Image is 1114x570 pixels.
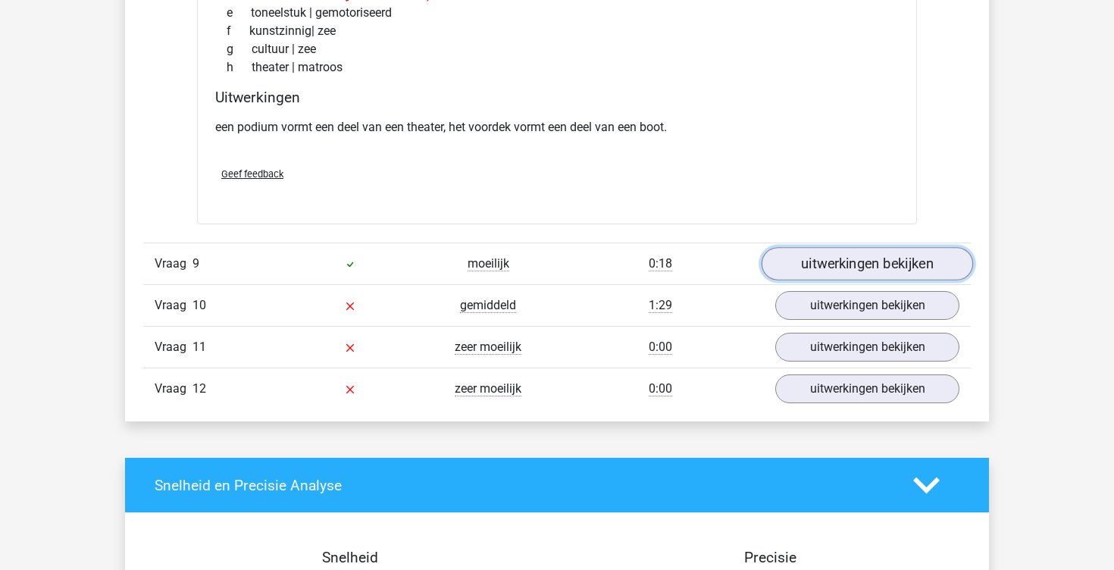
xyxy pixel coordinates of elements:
span: Vraag [155,255,192,273]
span: 0:00 [649,381,672,396]
span: zeer moeilijk [455,340,521,355]
span: moeilijk [468,256,509,271]
a: uitwerkingen bekijken [775,291,959,320]
a: uitwerkingen bekijken [775,374,959,403]
span: zeer moeilijk [455,381,521,396]
a: uitwerkingen bekijken [775,333,959,362]
span: g [227,40,252,58]
p: een podium vormt een deel van een theater, het voordek vormt een deel van een boot. [215,118,899,136]
span: h [227,58,252,77]
div: toneelstuk | gemotoriseerd [215,4,899,22]
span: 0:18 [649,256,672,271]
span: gemiddeld [460,298,516,313]
h4: Snelheid en Precisie Analyse [155,477,890,494]
span: Vraag [155,380,192,398]
span: Vraag [155,296,192,315]
a: uitwerkingen bekijken [762,248,973,281]
span: e [227,4,251,22]
span: 9 [192,256,199,271]
div: cultuur | zee [215,40,899,58]
span: f [227,22,249,40]
span: 1:29 [649,298,672,313]
h4: Uitwerkingen [215,89,899,106]
span: 0:00 [649,340,672,355]
span: 10 [192,298,206,312]
span: Vraag [155,338,192,356]
h4: Snelheid [155,549,546,566]
div: kunstzinnig| zee [215,22,899,40]
div: theater | matroos [215,58,899,77]
span: Geef feedback [221,168,283,180]
h4: Precisie [574,549,965,566]
span: 12 [192,381,206,396]
span: 11 [192,340,206,354]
